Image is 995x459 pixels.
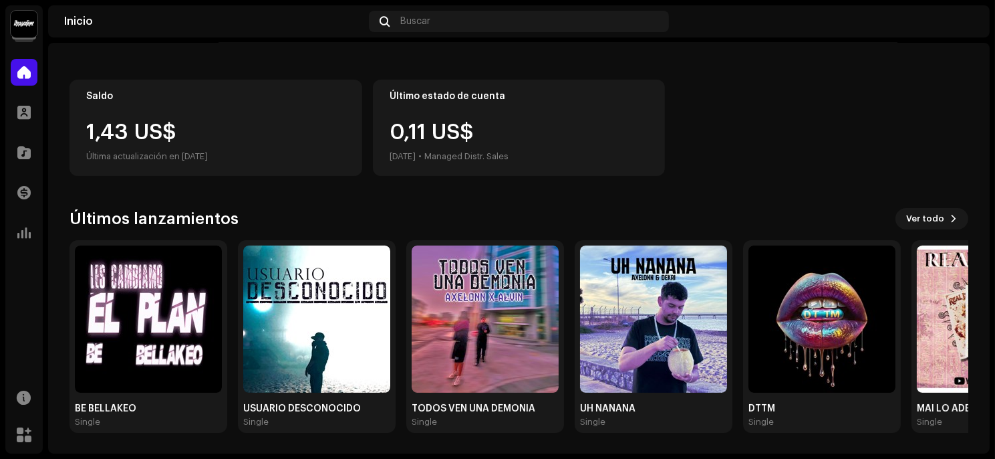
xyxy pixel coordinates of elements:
div: • [418,149,422,165]
div: Inicio [64,16,364,27]
div: TODOS VEN UNA DEMONIA [412,403,559,414]
div: Último estado de cuenta [390,91,649,102]
div: Single [243,417,269,428]
div: Single [748,417,774,428]
div: [DATE] [390,149,416,165]
img: aa83e01f-43b6-4852-8408-5073aa5e035b [412,246,559,393]
re-o-card-value: Saldo [69,80,362,176]
img: bd8530f5-2933-40dd-9b55-969c66bfe982 [75,246,222,393]
span: Ver todo [906,205,944,232]
div: Single [917,417,942,428]
img: 9fdc7c0a-3ec5-47c6-be69-2144614786f8 [580,246,727,393]
div: Single [412,417,437,428]
div: DTTM [748,403,895,414]
div: Managed Distr. Sales [424,149,509,165]
h3: Últimos lanzamientos [69,208,239,230]
div: Última actualización en [DATE] [86,149,345,165]
img: dfdeba76-baff-4d47-ba27-f9ea4dc191b1 [243,246,390,393]
re-o-card-value: Último estado de cuenta [373,80,666,176]
div: USUARIO DESCONOCIDO [243,403,390,414]
div: Single [75,417,100,428]
div: Saldo [86,91,345,102]
span: Buscar [400,16,430,27]
div: Single [580,417,605,428]
img: 2782cdda-71d9-4e83-9892-0bdfd16ac054 [952,11,974,32]
div: UH NANANA [580,403,727,414]
div: BE BELLAKEO [75,403,222,414]
img: f2789360-d13a-4ac9-86e3-1eaf16e330ee [748,246,895,393]
img: 10370c6a-d0e2-4592-b8a2-38f444b0ca44 [11,11,37,37]
button: Ver todo [895,208,968,230]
